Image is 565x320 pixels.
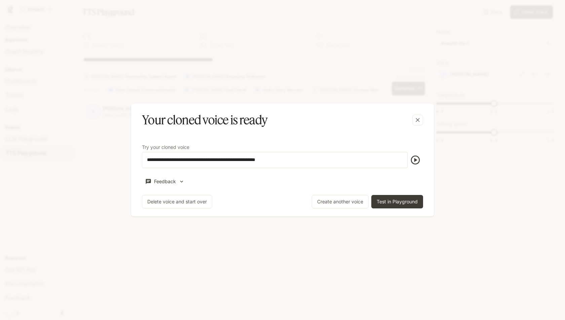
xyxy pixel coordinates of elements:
button: Create another voice [312,195,369,208]
button: Feedback [142,176,188,187]
button: Test in Playground [371,195,423,208]
h5: Your cloned voice is ready [142,112,267,128]
button: Delete voice and start over [142,195,212,208]
p: Try your cloned voice [142,145,189,150]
